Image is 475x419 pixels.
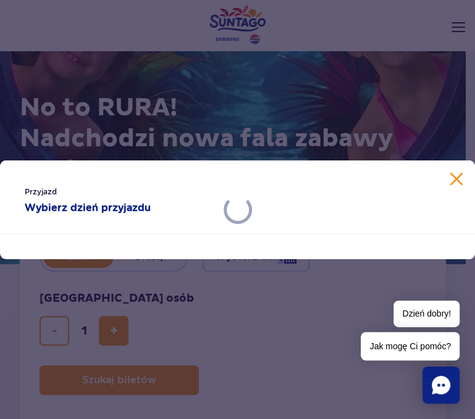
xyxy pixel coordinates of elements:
[25,186,213,198] span: Przyjazd
[25,201,213,215] strong: Wybierz dzień przyjazdu
[393,301,460,327] span: Dzień dobry!
[361,332,460,360] span: Jak mogę Ci pomóc?
[450,173,463,185] button: Zamknij kalendarz
[422,367,460,404] div: Chat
